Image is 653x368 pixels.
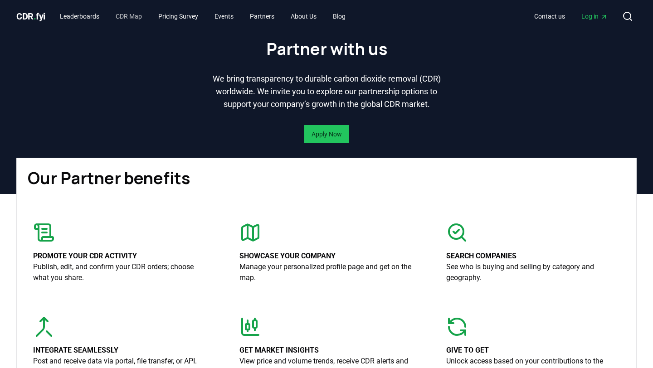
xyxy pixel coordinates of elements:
a: Log in [574,8,615,24]
nav: Main [53,8,353,24]
a: About Us [283,8,324,24]
p: Get market insights [239,345,413,356]
p: Integrate seamlessly [33,345,197,356]
span: CDR fyi [16,11,45,22]
span: . [34,11,36,22]
p: Promote your CDR activity [33,251,207,261]
nav: Main [527,8,615,24]
p: Manage your personalized profile page and get on the map. [239,261,413,283]
p: Post and receive data via portal, file transfer, or API. [33,356,197,367]
a: Events [207,8,241,24]
span: Log in [581,12,608,21]
a: CDR.fyi [16,10,45,23]
h1: Partner with us [266,40,387,58]
button: Apply Now [304,125,349,143]
a: Partners [243,8,282,24]
h1: Our Partner benefits [28,169,625,187]
p: Showcase your company [239,251,413,261]
p: Publish, edit, and confirm your CDR orders; choose what you share. [33,261,207,283]
p: We bring transparency to durable carbon dioxide removal (CDR) worldwide. We invite you to explore... [210,73,443,111]
a: Apply Now [312,130,342,139]
a: CDR Map [108,8,149,24]
a: Leaderboards [53,8,107,24]
p: Give to get [446,345,620,356]
a: Pricing Survey [151,8,205,24]
a: Contact us [527,8,572,24]
p: See who is buying and selling by category and geography. [446,261,620,283]
p: Search companies [446,251,620,261]
a: Blog [326,8,353,24]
